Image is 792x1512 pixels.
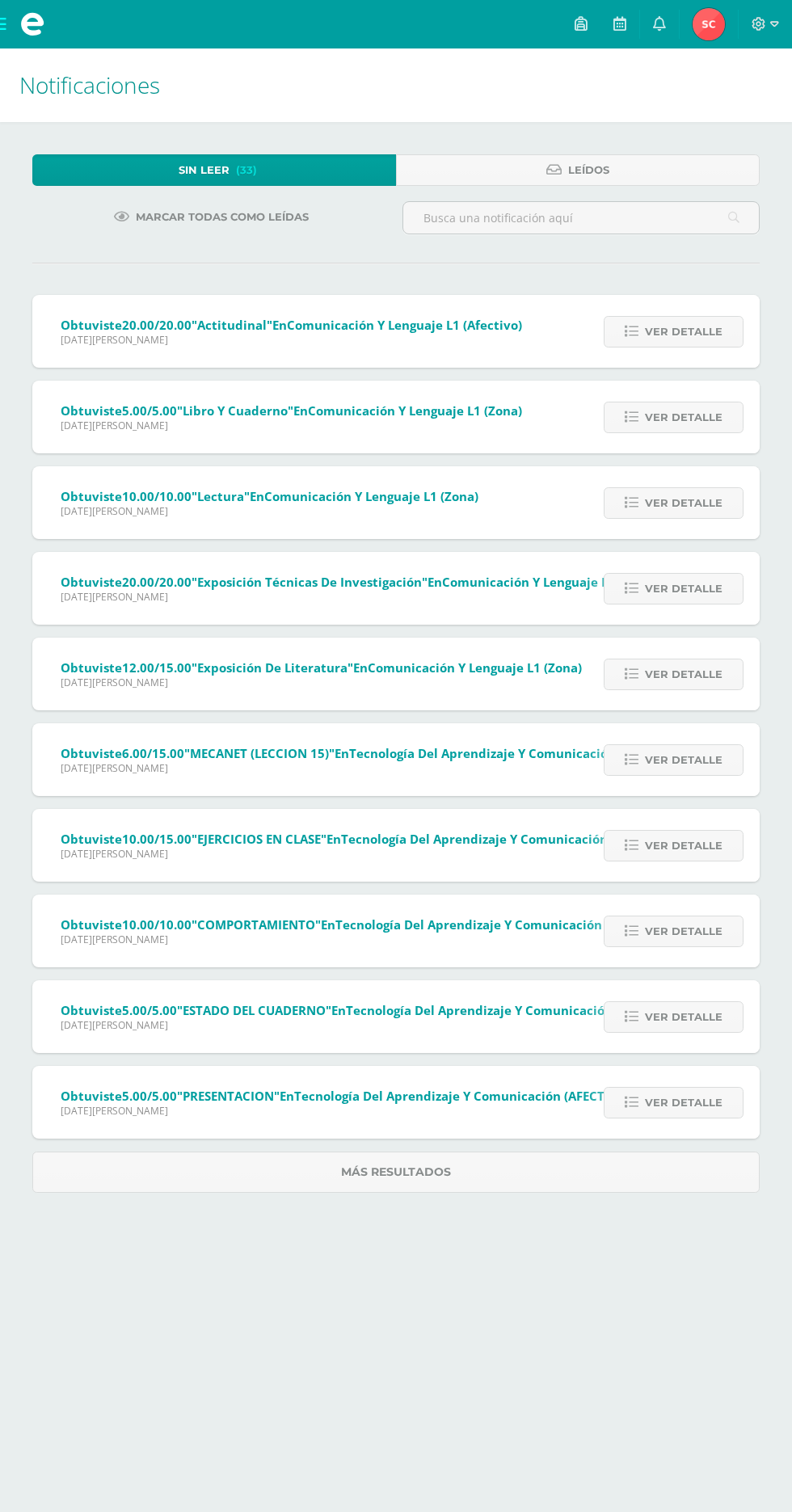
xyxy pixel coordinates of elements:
[122,831,192,847] span: 10.00/15.00
[61,488,478,504] span: Obtuviste en
[61,1104,630,1118] span: [DATE][PERSON_NAME]
[61,761,662,775] span: [DATE][PERSON_NAME]
[61,590,656,604] span: [DATE][PERSON_NAME]
[645,916,722,946] span: Ver detalle
[341,831,654,847] span: Tecnología del Aprendizaje y Comunicación (ZONA)
[294,1088,630,1104] span: Tecnología del Aprendizaje y Comunicación (AFECTIVO)
[32,1152,760,1193] a: Más resultados
[192,831,326,847] span: "EJERCICIOS EN CLASE"
[184,745,335,761] span: "MECANET (LECCION 15)"
[287,317,522,333] span: Comunicación y Lenguaje L1 (afectivo)
[192,317,272,333] span: "Actitudinal"
[61,847,654,861] span: [DATE][PERSON_NAME]
[177,1088,280,1104] span: "PRESENTACION"
[61,402,522,419] span: Obtuviste en
[645,831,722,861] span: Ver detalle
[122,916,192,933] span: 10.00/10.00
[179,155,230,185] span: Sin leer
[645,1002,722,1032] span: Ver detalle
[61,933,672,946] span: [DATE][PERSON_NAME]
[442,574,656,590] span: Comunicación y Lenguaje L1 (Zona)
[122,317,192,333] span: 20.00/20.00
[177,402,293,419] span: "Libro y cuaderno"
[645,659,722,689] span: Ver detalle
[61,574,656,590] span: Obtuviste en
[308,402,522,419] span: Comunicación y Lenguaje L1 (Zona)
[122,659,192,676] span: 12.00/15.00
[192,488,250,504] span: "Lectura"
[192,659,353,676] span: "Exposición de literatura"
[61,1088,630,1104] span: Obtuviste en
[122,574,192,590] span: 20.00/20.00
[61,659,582,676] span: Obtuviste en
[122,488,192,504] span: 10.00/10.00
[122,402,177,419] span: 5.00/5.00
[122,1002,177,1018] span: 5.00/5.00
[61,916,672,933] span: Obtuviste en
[645,402,722,432] span: Ver detalle
[403,202,759,234] input: Busca una notificación aquí
[61,831,654,847] span: Obtuviste en
[61,419,522,432] span: [DATE][PERSON_NAME]
[693,8,725,40] img: f25239f7c825e180454038984e453cce.png
[19,69,160,100] span: Notificaciones
[396,154,760,186] a: Leídos
[61,333,522,347] span: [DATE][PERSON_NAME]
[645,317,722,347] span: Ver detalle
[192,916,321,933] span: "COMPORTAMIENTO"
[61,317,522,333] span: Obtuviste en
[236,155,257,185] span: (33)
[122,745,184,761] span: 6.00/15.00
[368,659,582,676] span: Comunicación y Lenguaje L1 (Zona)
[61,745,662,761] span: Obtuviste en
[645,1088,722,1118] span: Ver detalle
[264,488,478,504] span: Comunicación y Lenguaje L1 (Zona)
[645,488,722,518] span: Ver detalle
[192,574,428,590] span: "Exposición técnicas de investigación"
[177,1002,331,1018] span: "ESTADO DEL CUADERNO"
[61,1018,682,1032] span: [DATE][PERSON_NAME]
[645,745,722,775] span: Ver detalle
[335,916,672,933] span: Tecnología del Aprendizaje y Comunicación (AFECTIVO)
[568,155,609,185] span: Leídos
[61,676,582,689] span: [DATE][PERSON_NAME]
[61,504,478,518] span: [DATE][PERSON_NAME]
[122,1088,177,1104] span: 5.00/5.00
[645,574,722,604] span: Ver detalle
[349,745,662,761] span: Tecnología del Aprendizaje y Comunicación (ZONA)
[136,202,309,232] span: Marcar todas como leídas
[94,201,329,233] a: Marcar todas como leídas
[346,1002,682,1018] span: Tecnología del Aprendizaje y Comunicación (AFECTIVO)
[32,154,396,186] a: Sin leer(33)
[61,1002,682,1018] span: Obtuviste en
